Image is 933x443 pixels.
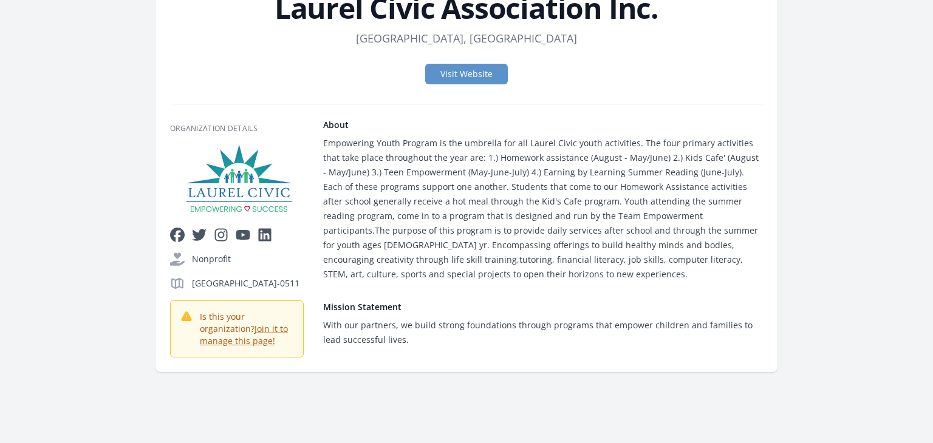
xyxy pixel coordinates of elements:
h4: About [323,119,763,131]
a: Join it to manage this page!​ [200,323,288,347]
h4: Mission Statement [323,301,763,313]
p: [GEOGRAPHIC_DATA]-0511 [192,277,304,289]
dd: [GEOGRAPHIC_DATA], [GEOGRAPHIC_DATA] [356,30,577,47]
p: Nonprofit [192,253,304,265]
img: Z [170,143,304,218]
a: Visit Website [425,64,508,84]
h3: Organization Details [170,124,304,134]
div: Empowering Youth Program is the umbrella for all Laurel Civic youth activities. The four primary ... [323,136,763,282]
p: Is this your organization? [200,311,293,347]
div: With our partners, we build strong foundations through programs that empower children and familie... [323,318,763,347]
